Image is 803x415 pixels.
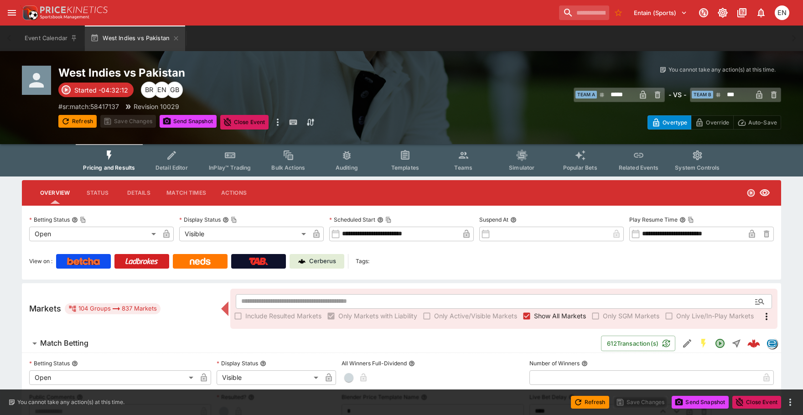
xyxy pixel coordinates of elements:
svg: Open [746,188,756,197]
span: InPlay™ Trading [209,164,251,171]
span: Pricing and Results [83,164,135,171]
button: Documentation [734,5,750,21]
button: Refresh [58,115,97,128]
img: betradar [767,338,777,348]
button: 612Transaction(s) [601,336,675,351]
button: Event Calendar [19,26,83,51]
p: Betting Status [29,359,70,367]
img: Sportsbook Management [40,15,89,19]
img: TabNZ [249,258,268,265]
div: Ben Raymond [141,82,157,98]
p: Revision 10029 [134,102,179,111]
div: Open [29,370,197,385]
img: PriceKinetics Logo [20,4,38,22]
button: Open [712,335,728,352]
label: Tags: [356,254,369,269]
p: Display Status [217,359,258,367]
p: Display Status [179,216,221,223]
span: Teams [454,164,472,171]
button: SGM Enabled [695,335,712,352]
button: Actions [213,182,254,204]
div: Event type filters [76,144,727,176]
span: Popular Bets [563,164,597,171]
div: 104 Groups 837 Markets [68,303,157,314]
button: Suspend At [510,217,517,223]
button: Overtype [648,115,691,130]
button: Display Status [260,360,266,367]
label: View on : [29,254,52,269]
button: Betting Status [72,360,78,367]
button: Open [751,293,768,310]
span: System Controls [675,164,720,171]
p: Number of Winners [529,359,580,367]
a: Cerberus [290,254,344,269]
button: more [785,397,796,408]
button: Edit Detail [679,335,695,352]
button: more [272,115,283,130]
svg: Open [715,338,725,349]
div: Eamon Nunn [154,82,170,98]
p: All Winners Full-Dividend [342,359,407,367]
button: Play Resume TimeCopy To Clipboard [679,217,686,223]
button: Overview [33,182,77,204]
p: Copy To Clipboard [58,102,119,111]
input: search [559,5,609,20]
svg: More [761,311,772,322]
button: Display StatusCopy To Clipboard [223,217,229,223]
img: Cerberus [298,258,306,265]
p: Scheduled Start [329,216,375,223]
button: All Winners Full-Dividend [409,360,415,367]
button: Betting StatusCopy To Clipboard [72,217,78,223]
span: Team A [575,91,597,99]
button: Copy To Clipboard [80,217,86,223]
button: Close Event [220,115,269,130]
span: Auditing [336,164,358,171]
button: West Indies vs Pakistan [85,26,185,51]
p: You cannot take any action(s) at this time. [17,398,124,406]
button: open drawer [4,5,20,21]
span: Detail Editor [155,164,188,171]
span: Team B [692,91,713,99]
button: Close Event [732,396,781,409]
button: Send Snapshot [672,396,729,409]
div: Start From [648,115,781,130]
p: Play Resume Time [629,216,678,223]
button: Select Tenant [628,5,693,20]
div: Visible [179,227,309,241]
h2: Copy To Clipboard [58,66,420,80]
img: logo-cerberus--red.svg [747,337,760,350]
button: Copy To Clipboard [688,217,694,223]
span: Simulator [509,164,534,171]
a: a69df571-0f93-496f-8232-6671efd53735 [745,334,763,353]
div: Eamon Nunn [775,5,789,20]
p: Betting Status [29,216,70,223]
img: Neds [190,258,210,265]
h6: - VS - [668,90,686,99]
span: Bulk Actions [271,164,305,171]
p: Override [706,118,729,127]
div: a69df571-0f93-496f-8232-6671efd53735 [747,337,760,350]
button: Straight [728,335,745,352]
h5: Markets [29,303,61,314]
p: Started -04:32:12 [74,85,128,95]
button: Status [77,182,118,204]
button: Override [691,115,733,130]
p: Suspend At [479,216,508,223]
button: Number of Winners [581,360,588,367]
p: Cerberus [309,257,336,266]
button: Auto-Save [733,115,781,130]
svg: Visible [759,187,770,198]
button: Copy To Clipboard [385,217,392,223]
button: No Bookmarks [611,5,626,20]
button: Connected to PK [695,5,712,21]
p: Auto-Save [748,118,777,127]
span: Only Active/Visible Markets [434,311,517,321]
div: betradar [767,338,777,349]
span: Show All Markets [534,311,586,321]
span: Related Events [619,164,658,171]
img: Ladbrokes [125,258,158,265]
button: Toggle light/dark mode [715,5,731,21]
span: Include Resulted Markets [245,311,321,321]
h6: Match Betting [40,338,88,348]
span: Only Live/In-Play Markets [676,311,754,321]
